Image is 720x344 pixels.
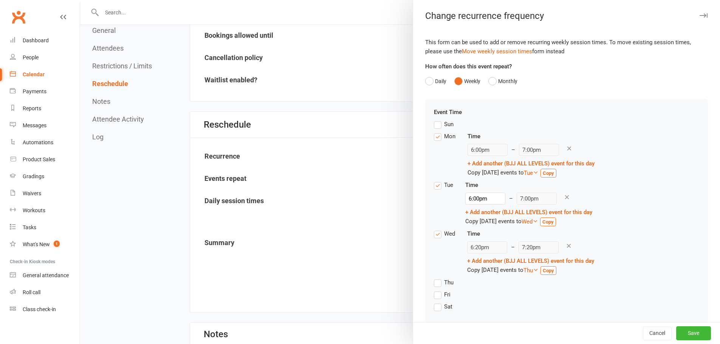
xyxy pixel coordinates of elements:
div: – [509,194,513,203]
div: Time [468,132,595,141]
label: Event Time [434,108,462,117]
a: Class kiosk mode [10,301,80,318]
div: General attendance [23,272,69,278]
a: Workouts [10,202,80,219]
a: Thu [523,267,539,274]
div: Roll call [23,289,40,295]
p: This form can be used to add or remove recurring weekly session times. To move existing session t... [425,38,708,56]
div: Gradings [23,173,44,179]
div: Copy [DATE] events to [468,168,595,177]
a: Tasks [10,219,80,236]
a: Automations [10,134,80,151]
div: Mon [444,132,455,140]
a: Move weekly session times [462,48,532,55]
div: Tasks [23,224,36,230]
a: Reports [10,100,80,117]
a: People [10,49,80,66]
div: – [511,145,515,154]
a: + Add another (BJJ ALL LEVELS) event for this day [467,258,594,264]
button: Daily [425,74,446,88]
div: – [511,243,515,252]
div: Copy [DATE] events to [465,217,592,226]
div: Sat [444,302,452,310]
a: What's New1 [10,236,80,253]
div: Wed [444,229,455,237]
strong: Copy [543,170,554,176]
a: Payments [10,83,80,100]
div: Waivers [23,190,41,196]
a: General attendance kiosk mode [10,267,80,284]
div: Sun [444,120,454,128]
a: Tue [524,170,539,176]
div: Payments [23,88,46,94]
div: Calendar [23,71,45,77]
a: Waivers [10,185,80,202]
a: Wed [522,218,538,225]
button: Cancel [643,327,672,340]
div: People [23,54,39,60]
a: Clubworx [9,8,28,26]
label: How often does this event repeat? [425,62,512,71]
div: Tue [444,180,453,188]
div: Automations [23,139,53,145]
a: + Add another (BJJ ALL LEVELS) event for this day [468,160,595,167]
button: Monthly [488,74,517,88]
div: Product Sales [23,156,55,162]
button: Save [676,327,711,340]
a: Calendar [10,66,80,83]
a: Messages [10,117,80,134]
button: Weekly [454,74,480,88]
div: Dashboard [23,37,49,43]
div: Thu [444,278,454,286]
span: 1 [54,241,60,247]
div: Workouts [23,207,45,213]
a: Gradings [10,168,80,185]
div: Time [465,180,592,190]
strong: Copy [543,268,554,273]
a: Dashboard [10,32,80,49]
div: What's New [23,241,50,247]
div: Class check-in [23,306,56,312]
div: Messages [23,122,46,128]
a: Roll call [10,284,80,301]
div: Reports [23,105,41,111]
div: Copy [DATE] events to [467,265,594,275]
div: Time [467,229,594,238]
a: Product Sales [10,151,80,168]
div: Fri [444,290,451,298]
a: + Add another (BJJ ALL LEVELS) event for this day [465,209,592,216]
strong: Copy [542,219,554,225]
div: Change recurrence frequency [413,11,720,21]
